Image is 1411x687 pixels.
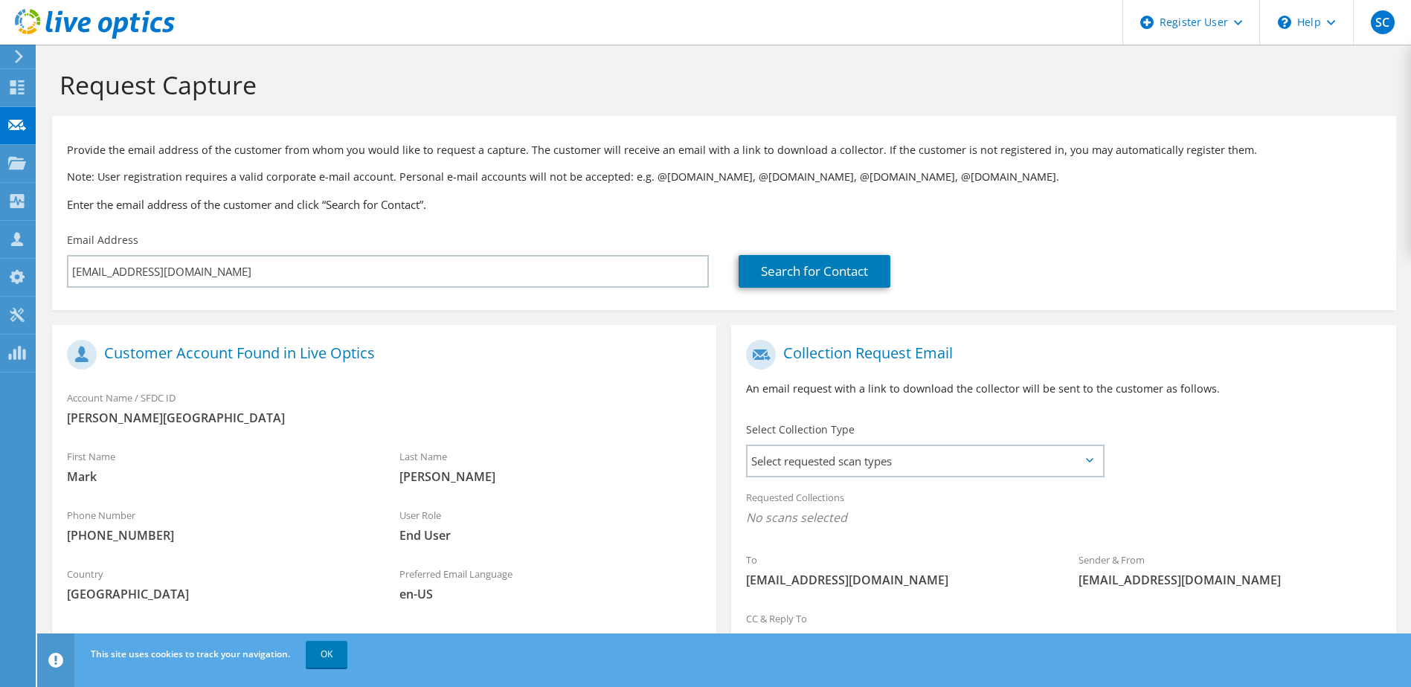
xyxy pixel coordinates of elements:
label: Select Collection Type [746,422,855,437]
span: [EMAIL_ADDRESS][DOMAIN_NAME] [746,630,1381,647]
div: Sender & From [1064,544,1396,596]
h1: Customer Account Found in Live Optics [67,340,694,370]
div: Account Name / SFDC ID [52,382,716,433]
h1: Collection Request Email [746,340,1373,370]
p: An email request with a link to download the collector will be sent to the customer as follows. [746,381,1381,397]
div: User Role [385,500,717,551]
div: First Name [52,441,385,492]
span: End User [399,527,702,544]
h3: Enter the email address of the customer and click “Search for Contact”. [67,196,1381,213]
p: Note: User registration requires a valid corporate e-mail account. Personal e-mail accounts will ... [67,169,1381,185]
a: OK [306,641,347,668]
p: Provide the email address of the customer from whom you would like to request a capture. The cust... [67,142,1381,158]
a: Search for Contact [739,255,890,288]
span: Select requested scan types [748,446,1102,476]
div: Preferred Email Language [385,558,717,610]
label: Email Address [67,233,138,248]
span: [GEOGRAPHIC_DATA] [67,586,370,602]
span: [EMAIL_ADDRESS][DOMAIN_NAME] [746,572,1049,588]
div: To [731,544,1064,596]
div: CC & Reply To [731,603,1395,654]
div: Phone Number [52,500,385,551]
span: This site uses cookies to track your navigation. [91,648,290,660]
h1: Request Capture [60,69,1381,100]
span: [EMAIL_ADDRESS][DOMAIN_NAME] [1079,572,1381,588]
svg: \n [1278,16,1291,29]
span: SC [1371,10,1395,34]
div: Last Name [385,441,717,492]
span: [PERSON_NAME][GEOGRAPHIC_DATA] [67,410,701,426]
span: [PERSON_NAME] [399,468,702,485]
span: en-US [399,586,702,602]
span: Mark [67,468,370,485]
span: [PHONE_NUMBER] [67,527,370,544]
span: No scans selected [746,509,1381,526]
div: Requested Collections [731,482,1395,537]
div: Country [52,558,385,610]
